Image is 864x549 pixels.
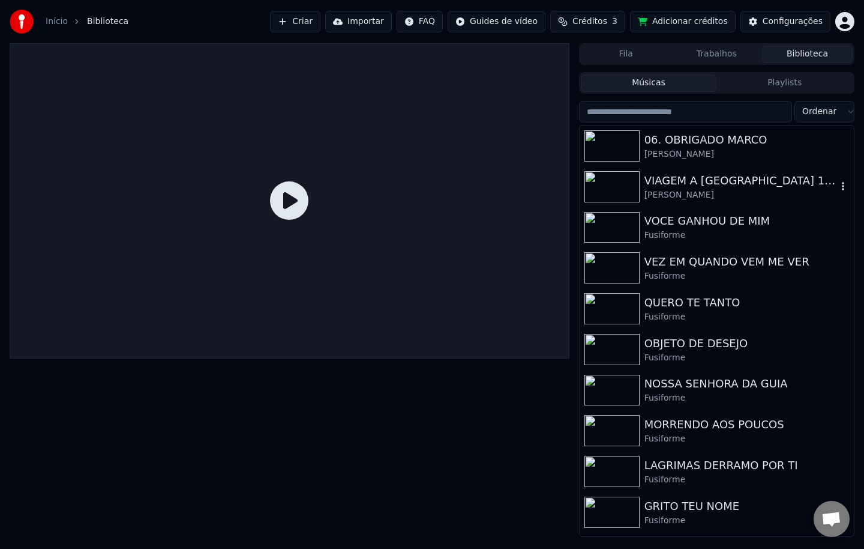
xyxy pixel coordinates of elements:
[572,16,607,28] span: Créditos
[644,132,849,148] div: 06. OBRIGADO MARCO
[644,253,849,270] div: VEZ EM QUANDO VEM ME VER
[644,229,849,241] div: Fusiforme
[46,16,128,28] nav: breadcrumb
[644,416,849,433] div: MORRENDO AOS POUCOS
[644,457,849,474] div: LAGRIMAS DERRAMO POR TI
[644,352,849,364] div: Fusiforme
[87,16,128,28] span: Biblioteca
[644,498,849,515] div: GRITO TEU NOME
[644,515,849,527] div: Fusiforme
[763,16,823,28] div: Configurações
[644,474,849,486] div: Fusiforme
[581,46,671,63] button: Fila
[46,16,68,28] a: Início
[270,11,320,32] button: Criar
[644,294,849,311] div: QUERO TE TANTO
[550,11,625,32] button: Créditos3
[716,74,853,92] button: Playlists
[644,335,849,352] div: OBJETO DE DESEJO
[644,392,849,404] div: Fusiforme
[448,11,545,32] button: Guides de vídeo
[644,311,849,323] div: Fusiforme
[644,172,837,189] div: VIAGEM A [GEOGRAPHIC_DATA] 1976
[10,10,34,34] img: youka
[644,213,849,229] div: VOCE GANHOU DE MIM
[762,46,853,63] button: Biblioteca
[740,11,830,32] button: Configurações
[644,148,849,160] div: [PERSON_NAME]
[644,270,849,282] div: Fusiforme
[802,106,836,118] span: Ordenar
[644,189,837,201] div: [PERSON_NAME]
[581,74,717,92] button: Músicas
[325,11,392,32] button: Importar
[397,11,443,32] button: FAQ
[814,501,850,537] div: Open chat
[671,46,762,63] button: Trabalhos
[630,11,736,32] button: Adicionar créditos
[644,375,849,392] div: NOSSA SENHORA DA GUIA
[644,433,849,445] div: Fusiforme
[612,16,617,28] span: 3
